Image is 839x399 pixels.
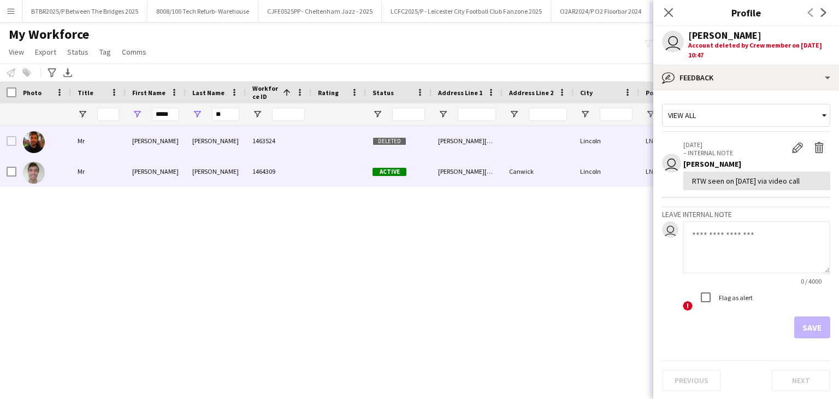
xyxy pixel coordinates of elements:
span: Tag [99,47,111,57]
input: Row Selection is disabled for this row (unchecked) [7,136,16,146]
button: Open Filter Menu [373,109,382,119]
span: Status [67,47,88,57]
button: Open Filter Menu [509,109,519,119]
span: Export [35,47,56,57]
a: View [4,45,28,59]
span: 0 / 4000 [792,277,830,285]
div: 1463524 [246,126,311,156]
button: O2AR2025/P O2 Floor Bar FY26 [651,1,751,22]
a: Tag [95,45,115,59]
button: O2AR2024/P O2 Floorbar 2024 [551,1,651,22]
button: 8008/100 Tech Refurb- Warehouse [147,1,258,22]
button: Open Filter Menu [438,109,448,119]
button: Open Filter Menu [580,109,590,119]
h3: Leave internal note [662,209,830,219]
input: Address Line 1 Filter Input [458,108,496,121]
span: Address Line 2 [509,89,553,97]
span: Address Line 1 [438,89,482,97]
img: Giles Wade [23,162,45,184]
input: Last Name Filter Input [212,108,239,121]
div: [PERSON_NAME] [688,31,761,40]
input: Address Line 2 Filter Input [529,108,567,121]
div: [PERSON_NAME] [186,126,246,156]
div: [PERSON_NAME] [683,159,830,169]
div: Canwick [503,156,574,186]
div: RTW seen on [DATE] via video call [692,176,822,186]
input: Workforce ID Filter Input [272,108,305,121]
button: Open Filter Menu [78,109,87,119]
span: Title [78,89,93,97]
div: LN4 2RP [639,156,705,186]
span: View all [668,110,696,120]
div: [PERSON_NAME][GEOGRAPHIC_DATA] [432,126,503,156]
a: Export [31,45,61,59]
span: My Workforce [9,26,89,43]
p: – INTERNAL NOTE [683,149,787,157]
label: Flag as alert [717,294,753,302]
div: Lincoln [574,156,639,186]
div: LN4 2RP [639,126,705,156]
span: Post Code [646,89,677,97]
input: City Filter Input [600,108,633,121]
input: Status Filter Input [392,108,425,121]
button: LCFC2025/P - Leicester City Football Club Fanzone 2025 [382,1,551,22]
button: Open Filter Menu [252,109,262,119]
div: [PERSON_NAME] [126,126,186,156]
input: First Name Filter Input [152,108,179,121]
a: Status [63,45,93,59]
app-action-btn: Export XLSX [61,66,74,79]
span: Deleted [373,137,406,145]
span: Comms [122,47,146,57]
div: [PERSON_NAME][GEOGRAPHIC_DATA] [432,156,503,186]
span: Last Name [192,89,224,97]
div: Mr [71,156,126,186]
app-action-btn: Advanced filters [45,66,58,79]
img: Giles Wade [23,131,45,153]
p: [DATE] [683,140,787,149]
button: BTBR2025/P Between The Bridges 2025 [22,1,147,22]
button: CJFE0525PP - Cheltenham Jazz - 2025 [258,1,382,22]
span: View [9,47,24,57]
span: Rating [318,89,339,97]
div: Lincoln [574,126,639,156]
span: Status [373,89,394,97]
button: Open Filter Menu [192,109,202,119]
span: First Name [132,89,166,97]
input: Title Filter Input [97,108,119,121]
a: Comms [117,45,151,59]
h3: Profile [653,5,839,20]
div: 1464309 [246,156,311,186]
span: Photo [23,89,42,97]
button: Open Filter Menu [646,109,655,119]
span: ! [683,301,693,311]
span: City [580,89,593,97]
span: Workforce ID [252,84,279,101]
div: Mr [71,126,126,156]
div: [PERSON_NAME] [186,156,246,186]
button: Open Filter Menu [132,109,142,119]
div: Feedback [653,64,839,91]
div: [PERSON_NAME] [126,156,186,186]
div: Account deleted by Crew member on [DATE] 10:47 [688,40,830,60]
span: Active [373,168,406,176]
